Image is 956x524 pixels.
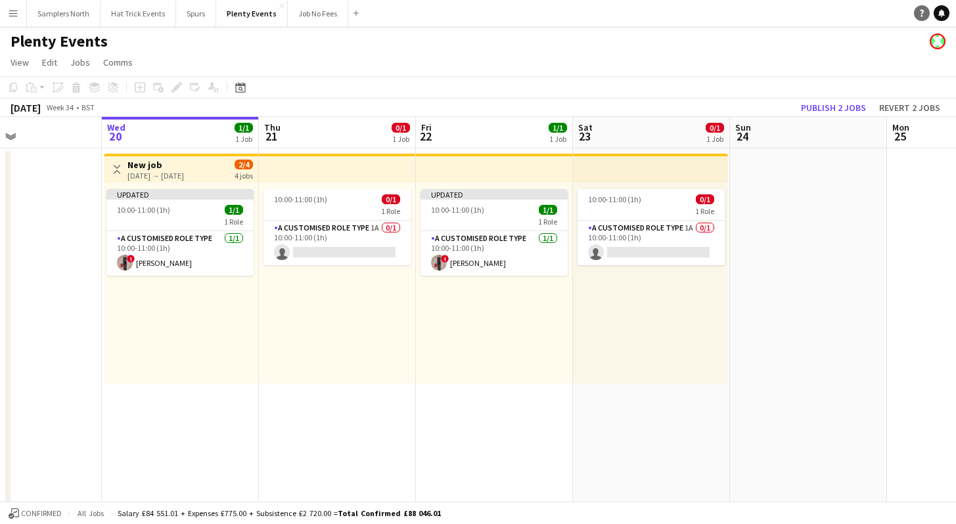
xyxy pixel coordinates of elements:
span: Confirmed [21,509,62,518]
app-user-avatar: James Runnymede [930,33,945,49]
span: 21 [262,129,281,144]
app-card-role: A Customised Role Type1/110:00-11:00 (1h)![PERSON_NAME] [421,231,568,276]
h1: Plenty Events [11,32,108,51]
span: 10:00-11:00 (1h) [117,205,170,215]
span: 1/1 [225,205,243,215]
div: 1 Job [706,134,723,144]
button: Confirmed [7,506,64,521]
button: Job No Fees [288,1,348,26]
app-job-card: 10:00-11:00 (1h)0/11 RoleA Customised Role Type1A0/110:00-11:00 (1h) [578,189,725,265]
span: Edit [42,56,57,68]
div: Salary £84 551.01 + Expenses £775.00 + Subsistence £2 720.00 = [118,508,441,518]
div: Updated [106,189,254,200]
button: Samplers North [27,1,101,26]
a: Edit [37,54,62,71]
span: 10:00-11:00 (1h) [274,194,327,204]
button: Spurs [176,1,216,26]
span: 0/1 [696,194,714,204]
span: ! [127,255,135,263]
span: 0/1 [392,123,410,133]
app-job-card: Updated10:00-11:00 (1h)1/11 RoleA Customised Role Type1/110:00-11:00 (1h)![PERSON_NAME] [421,189,568,276]
span: 2/4 [235,160,253,169]
div: 4 jobs [235,169,253,181]
h3: New job [127,159,184,171]
span: 1 Role [695,206,714,216]
div: 1 Job [235,134,252,144]
span: 1 Role [381,206,400,216]
div: [DATE] [11,101,41,114]
app-card-role: A Customised Role Type1/110:00-11:00 (1h)![PERSON_NAME] [106,231,254,276]
span: Thu [264,121,281,133]
div: Updated [421,189,568,200]
button: Publish 2 jobs [796,99,871,116]
span: ! [441,255,449,263]
span: Mon [892,121,909,133]
button: Hat Trick Events [101,1,176,26]
span: 1 Role [538,217,557,227]
span: 0/1 [706,123,724,133]
div: 1 Job [549,134,566,144]
span: Week 34 [43,102,76,112]
span: 10:00-11:00 (1h) [588,194,641,204]
app-card-role: A Customised Role Type1A0/110:00-11:00 (1h) [263,221,411,265]
span: Sun [735,121,751,133]
a: View [5,54,34,71]
button: Plenty Events [216,1,288,26]
span: 1/1 [539,205,557,215]
span: 1 Role [224,217,243,227]
div: [DATE] → [DATE] [127,171,184,181]
span: Wed [107,121,125,133]
span: 25 [890,129,909,144]
span: 20 [105,129,125,144]
span: 1/1 [235,123,253,133]
span: 10:00-11:00 (1h) [431,205,484,215]
a: Jobs [65,54,95,71]
span: 1/1 [549,123,567,133]
app-job-card: Updated10:00-11:00 (1h)1/11 RoleA Customised Role Type1/110:00-11:00 (1h)![PERSON_NAME] [106,189,254,276]
span: All jobs [75,508,106,518]
span: 24 [733,129,751,144]
span: Jobs [70,56,90,68]
span: Comms [103,56,133,68]
app-job-card: 10:00-11:00 (1h)0/11 RoleA Customised Role Type1A0/110:00-11:00 (1h) [263,189,411,265]
span: Fri [421,121,432,133]
a: Comms [98,54,138,71]
span: Total Confirmed £88 046.01 [338,508,441,518]
div: BST [81,102,95,112]
button: Revert 2 jobs [874,99,945,116]
app-card-role: A Customised Role Type1A0/110:00-11:00 (1h) [578,221,725,265]
span: View [11,56,29,68]
span: 23 [576,129,593,144]
span: 22 [419,129,432,144]
span: Sat [578,121,593,133]
span: 0/1 [382,194,400,204]
div: 1 Job [392,134,409,144]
